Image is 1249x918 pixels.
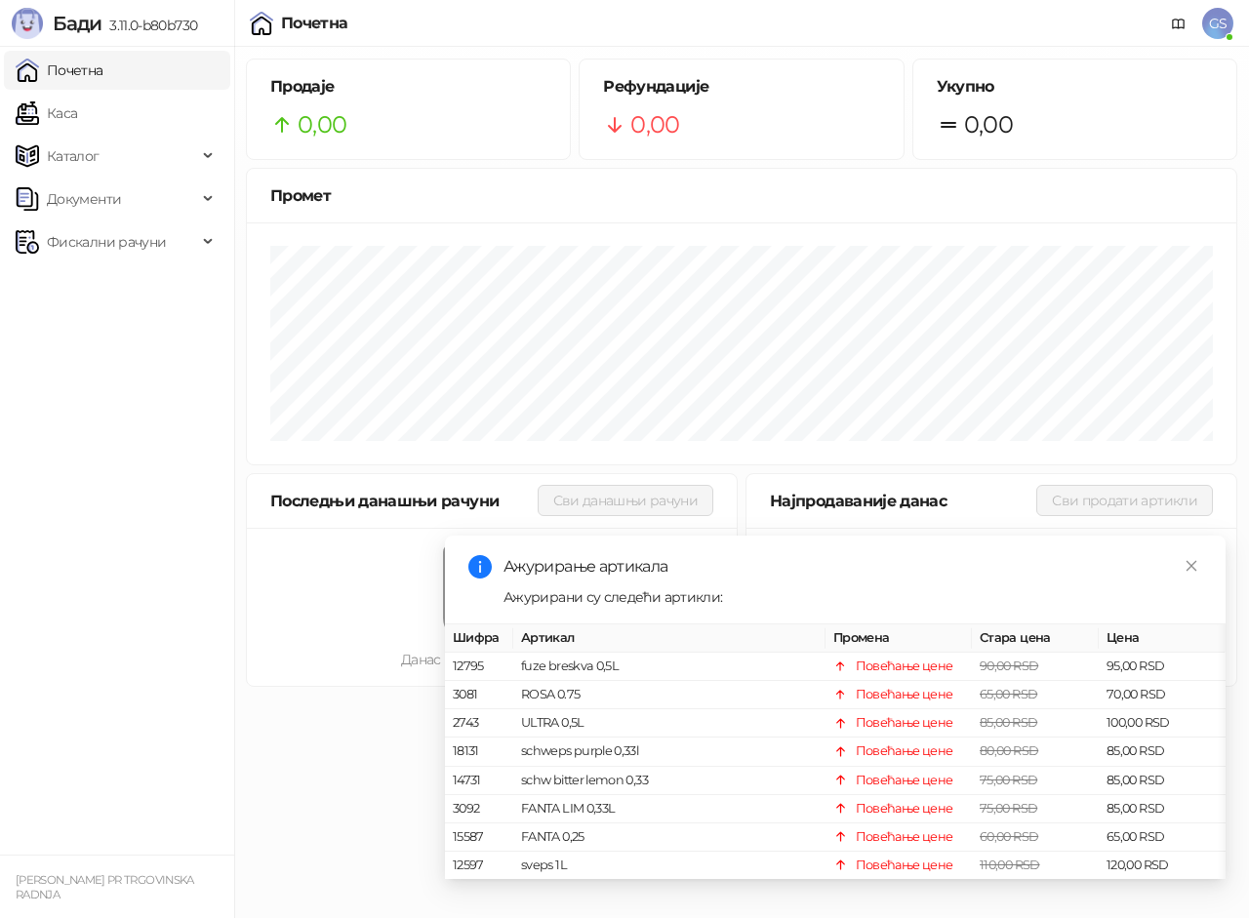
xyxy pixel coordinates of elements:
span: info-circle [468,555,492,579]
span: Бади [53,12,101,35]
span: 75,00 RSD [980,773,1037,787]
span: 0,00 [964,106,1013,143]
td: 12795 [445,653,513,681]
a: Документација [1163,8,1194,39]
td: 2743 [445,709,513,738]
td: 85,00 RSD [1099,767,1226,795]
div: Повећање цене [856,713,953,733]
span: GS [1202,8,1233,39]
span: close [1185,559,1198,573]
span: 85,00 RSD [980,715,1037,730]
td: 85,00 RSD [1099,738,1226,766]
th: Стара цена [972,624,1099,653]
td: sveps 1L [513,852,826,880]
span: 0,00 [630,106,679,143]
td: ROSA 0.75 [513,681,826,709]
td: 100,00 RSD [1099,709,1226,738]
span: 75,00 RSD [980,801,1037,816]
td: 70,00 RSD [1099,681,1226,709]
td: 65,00 RSD [1099,823,1226,852]
td: FANTA 0,25 [513,823,826,852]
a: Почетна [16,51,103,90]
td: 18131 [445,738,513,766]
div: Повећање цене [856,657,953,676]
td: 85,00 RSD [1099,795,1226,823]
div: Повећање цене [856,856,953,875]
span: 65,00 RSD [980,687,1037,701]
th: Промена [826,624,972,653]
div: Најпродаваније данас [770,489,1036,513]
a: Каса [16,94,77,133]
div: Ажурирани су следећи артикли: [504,586,1202,608]
td: 3092 [445,795,513,823]
span: Фискални рачуни [47,222,166,261]
div: Данас нема издатих рачуна [278,649,705,670]
th: Шифра [445,624,513,653]
h5: Рефундације [603,75,879,99]
span: 3.11.0-b80b730 [101,17,197,34]
td: fuze breskva 0,5L [513,653,826,681]
a: Close [1181,555,1202,577]
div: Повећање цене [856,827,953,847]
img: Logo [12,8,43,39]
div: Повећање цене [856,771,953,790]
div: Повећање цене [856,685,953,704]
div: Ажурирање артикала [504,555,1202,579]
td: FANTA LIM 0,33L [513,795,826,823]
span: 110,00 RSD [980,858,1040,872]
span: Документи [47,180,121,219]
td: 3081 [445,681,513,709]
span: Каталог [47,137,100,176]
td: 95,00 RSD [1099,653,1226,681]
td: 12597 [445,852,513,880]
td: schweps purple 0,33l [513,738,826,766]
td: 14731 [445,767,513,795]
span: 90,00 RSD [980,659,1038,673]
td: 15587 [445,823,513,852]
div: Почетна [281,16,348,31]
h5: Укупно [937,75,1213,99]
span: 80,00 RSD [980,743,1038,758]
div: Повећање цене [856,741,953,761]
th: Цена [1099,624,1226,653]
th: Артикал [513,624,826,653]
td: ULTRA 0,5L [513,709,826,738]
h5: Продаје [270,75,546,99]
span: 0,00 [298,106,346,143]
span: 60,00 RSD [980,829,1038,844]
button: Сви продати артикли [1036,485,1213,516]
div: Последњи данашњи рачуни [270,489,538,513]
div: Промет [270,183,1213,208]
td: schw bitter lemon 0,33 [513,767,826,795]
td: 120,00 RSD [1099,852,1226,880]
small: [PERSON_NAME] PR TRGOVINSKA RADNJA [16,873,194,901]
div: Повећање цене [856,799,953,818]
button: Сви данашњи рачуни [538,485,713,516]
